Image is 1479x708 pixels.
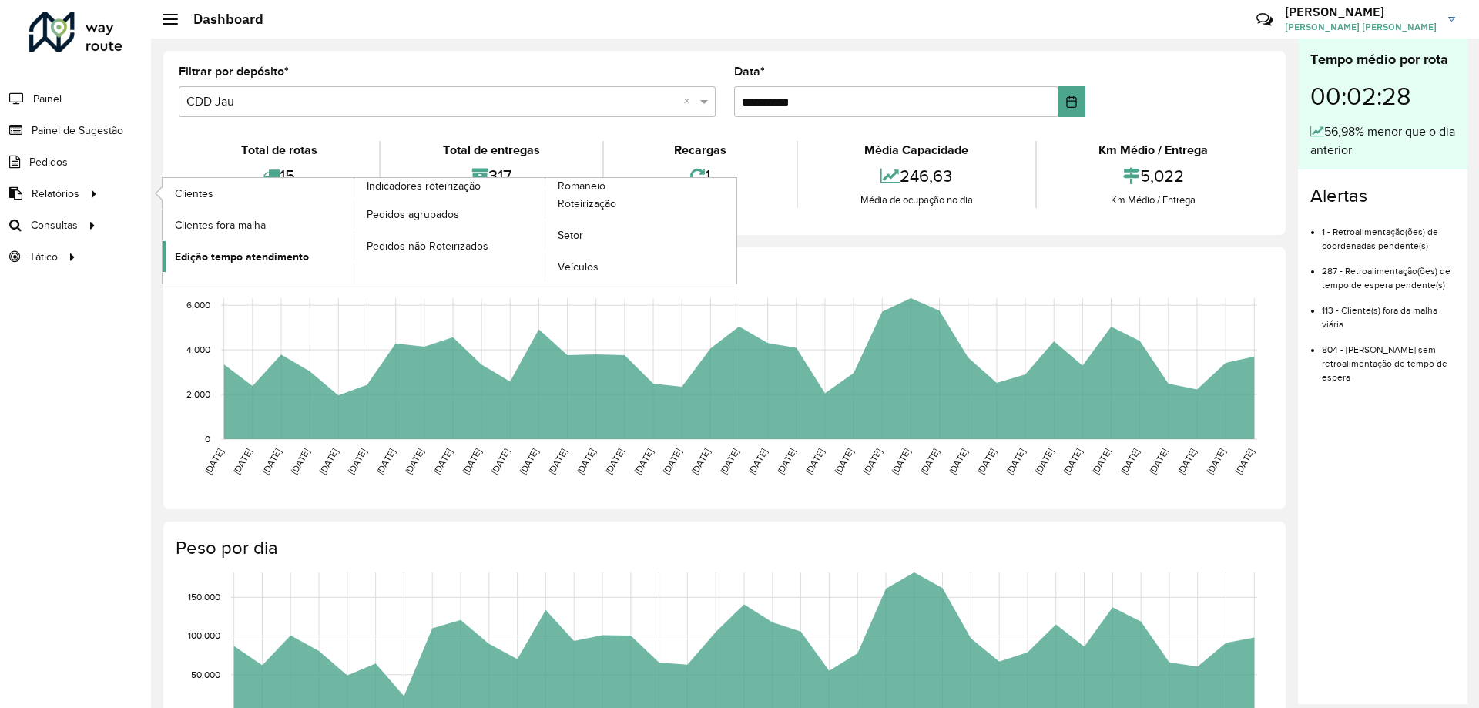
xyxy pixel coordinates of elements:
a: Clientes fora malha [163,210,354,240]
text: [DATE] [918,447,941,476]
a: Clientes [163,178,354,209]
li: 113 - Cliente(s) fora da malha viária [1322,292,1455,331]
span: [PERSON_NAME] [PERSON_NAME] [1285,20,1437,34]
a: Pedidos agrupados [354,199,545,230]
text: [DATE] [231,447,253,476]
text: 150,000 [188,592,220,602]
span: Romaneio [558,178,605,194]
text: 0 [205,434,210,444]
label: Filtrar por depósito [179,62,289,81]
h2: Dashboard [178,11,263,28]
a: Romaneio [354,178,737,284]
div: Média Capacidade [802,141,1031,159]
div: 15 [183,159,375,193]
text: [DATE] [403,447,425,476]
text: [DATE] [1090,447,1112,476]
text: [DATE] [1118,447,1141,476]
li: 1 - Retroalimentação(ões) de coordenadas pendente(s) [1322,213,1455,253]
text: [DATE] [346,447,368,476]
text: 100,000 [188,631,220,641]
text: [DATE] [1033,447,1055,476]
text: [DATE] [575,447,597,476]
text: [DATE] [947,447,969,476]
text: [DATE] [1205,447,1227,476]
div: Tempo médio por rota [1310,49,1455,70]
a: Edição tempo atendimento [163,241,354,272]
span: Veículos [558,259,599,275]
text: 50,000 [191,669,220,679]
div: 317 [384,159,598,193]
span: Clientes fora malha [175,217,266,233]
text: [DATE] [632,447,655,476]
span: Indicadores roteirização [367,178,481,194]
text: [DATE] [689,447,712,476]
div: Total de entregas [384,141,598,159]
div: 246,63 [802,159,1031,193]
h4: Alertas [1310,185,1455,207]
span: Pedidos [29,154,68,170]
div: 56,98% menor que o dia anterior [1310,122,1455,159]
h4: Peso por dia [176,537,1270,559]
text: [DATE] [1004,447,1027,476]
span: Tático [29,249,58,265]
text: 6,000 [186,300,210,310]
text: [DATE] [975,447,998,476]
div: 1 [608,159,793,193]
text: [DATE] [518,447,540,476]
div: Km Médio / Entrega [1041,141,1266,159]
div: Recargas [608,141,793,159]
a: Roteirização [545,189,736,220]
div: Total de rotas [183,141,375,159]
text: [DATE] [1147,447,1169,476]
text: [DATE] [289,447,311,476]
text: [DATE] [603,447,625,476]
span: Clientes [175,186,213,202]
text: [DATE] [661,447,683,476]
text: 4,000 [186,344,210,354]
text: [DATE] [775,447,797,476]
text: [DATE] [260,447,282,476]
h3: [PERSON_NAME] [1285,5,1437,19]
div: 5,022 [1041,159,1266,193]
button: Choose Date [1058,86,1085,117]
span: Relatórios [32,186,79,202]
text: [DATE] [489,447,511,476]
a: Indicadores roteirização [163,178,545,284]
li: 804 - [PERSON_NAME] sem retroalimentação de tempo de espera [1322,331,1455,384]
a: Contato Rápido [1248,3,1281,36]
text: [DATE] [431,447,454,476]
div: 00:02:28 [1310,70,1455,122]
label: Data [734,62,765,81]
span: Clear all [683,92,696,111]
text: [DATE] [317,447,340,476]
text: [DATE] [833,447,855,476]
text: [DATE] [1061,447,1084,476]
span: Setor [558,227,583,243]
span: Consultas [31,217,78,233]
li: 287 - Retroalimentação(ões) de tempo de espera pendente(s) [1322,253,1455,292]
text: [DATE] [374,447,397,476]
text: [DATE] [803,447,826,476]
span: Pedidos não Roteirizados [367,238,488,254]
text: 2,000 [186,389,210,399]
text: [DATE] [203,447,225,476]
span: Edição tempo atendimento [175,249,309,265]
text: [DATE] [890,447,912,476]
text: [DATE] [1175,447,1198,476]
text: [DATE] [746,447,769,476]
span: Painel de Sugestão [32,122,123,139]
a: Pedidos não Roteirizados [354,230,545,261]
text: [DATE] [546,447,568,476]
div: Média de ocupação no dia [802,193,1031,208]
div: Km Médio / Entrega [1041,193,1266,208]
text: [DATE] [461,447,483,476]
span: Painel [33,91,62,107]
a: Setor [545,220,736,251]
text: [DATE] [1233,447,1256,476]
span: Roteirização [558,196,616,212]
text: [DATE] [861,447,884,476]
a: Veículos [545,252,736,283]
text: [DATE] [718,447,740,476]
span: Pedidos agrupados [367,206,459,223]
